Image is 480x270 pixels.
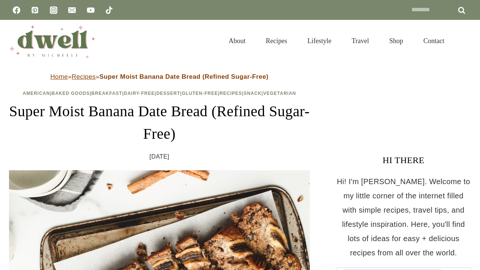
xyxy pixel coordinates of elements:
span: » » [50,73,268,80]
a: Email [64,3,79,18]
a: Recipes [256,28,297,54]
button: View Search Form [458,34,471,47]
time: [DATE] [150,151,169,162]
p: Hi! I'm [PERSON_NAME]. Welcome to my little corner of the internet filled with simple recipes, tr... [336,174,471,260]
a: Lifestyle [297,28,342,54]
a: Home [50,73,68,80]
strong: Super Moist Banana Date Bread (Refined Sugar-Free) [99,73,268,80]
nav: Primary Navigation [219,28,454,54]
a: Dessert [156,91,180,96]
a: Facebook [9,3,24,18]
h3: HI THERE [336,153,471,167]
a: Recipes [220,91,242,96]
a: Instagram [46,3,61,18]
a: Recipes [72,73,96,80]
img: DWELL by michelle [9,24,95,58]
a: Gluten-Free [182,91,218,96]
a: Baked Goods [52,91,90,96]
a: Contact [413,28,454,54]
a: American [23,91,50,96]
a: Travel [342,28,379,54]
a: YouTube [83,3,98,18]
h1: Super Moist Banana Date Bread (Refined Sugar-Free) [9,100,310,145]
span: | | | | | | | | [23,91,296,96]
a: Shop [379,28,413,54]
a: Snack [244,91,262,96]
a: About [219,28,256,54]
a: Dairy-Free [124,91,154,96]
a: Breakfast [91,91,122,96]
a: TikTok [102,3,117,18]
a: Vegetarian [263,91,296,96]
a: Pinterest [27,3,42,18]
